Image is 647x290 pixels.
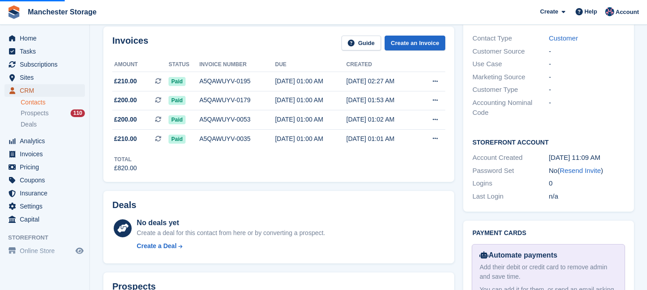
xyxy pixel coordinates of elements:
a: Resend Invite [560,167,601,174]
div: Marketing Source [472,72,549,82]
div: A5QAWUYV-0035 [199,134,275,144]
span: £200.00 [114,95,137,105]
div: Automate payments [479,250,617,261]
a: menu [4,58,85,71]
span: Paid [168,115,185,124]
div: £820.00 [114,163,137,173]
span: Paid [168,77,185,86]
a: menu [4,161,85,173]
div: n/a [549,191,625,202]
a: Create a Deal [137,241,325,251]
div: Contact Type [472,33,549,44]
a: menu [4,135,85,147]
div: Add their debit or credit card to remove admin and save time. [479,263,617,281]
div: A5QAWUYV-0053 [199,115,275,124]
span: Paid [168,96,185,105]
th: Due [275,58,346,72]
div: 0 [549,178,625,189]
div: - [549,98,625,118]
span: £210.00 [114,134,137,144]
div: - [549,46,625,57]
a: menu [4,200,85,213]
a: Prospects 110 [21,109,85,118]
div: Last Login [472,191,549,202]
a: Guide [341,36,381,50]
span: Paid [168,135,185,144]
a: menu [4,187,85,199]
a: menu [4,245,85,257]
span: Tasks [20,45,74,58]
div: [DATE] 01:00 AM [275,77,346,86]
div: No [549,166,625,176]
a: Contacts [21,98,85,107]
div: Customer Source [472,46,549,57]
span: Prospects [21,109,49,118]
h2: Deals [112,200,136,210]
span: Insurance [20,187,74,199]
th: Amount [112,58,168,72]
div: [DATE] 11:09 AM [549,153,625,163]
div: [DATE] 01:02 AM [346,115,418,124]
div: Create a deal for this contact from here or by converting a prospect. [137,228,325,238]
div: [DATE] 01:00 AM [275,115,346,124]
span: Pricing [20,161,74,173]
span: Help [585,7,597,16]
span: Analytics [20,135,74,147]
th: Status [168,58,199,72]
div: Accounting Nominal Code [472,98,549,118]
div: - [549,59,625,69]
span: Online Store [20,245,74,257]
a: Preview store [74,245,85,256]
div: - [549,85,625,95]
div: Total [114,155,137,163]
div: Create a Deal [137,241,177,251]
h2: Payment cards [472,230,625,237]
span: Settings [20,200,74,213]
div: A5QAWUYV-0179 [199,95,275,105]
a: menu [4,213,85,226]
a: menu [4,148,85,160]
a: menu [4,32,85,45]
h2: Invoices [112,36,148,50]
span: Account [616,8,639,17]
div: A5QAWUYV-0195 [199,77,275,86]
div: [DATE] 01:01 AM [346,134,418,144]
div: Password Set [472,166,549,176]
th: Created [346,58,418,72]
div: [DATE] 01:53 AM [346,95,418,105]
span: Deals [21,120,37,129]
th: Invoice number [199,58,275,72]
span: Capital [20,213,74,226]
div: Account Created [472,153,549,163]
div: - [549,72,625,82]
div: Logins [472,178,549,189]
span: Home [20,32,74,45]
span: £200.00 [114,115,137,124]
span: Sites [20,71,74,84]
a: menu [4,84,85,97]
a: Manchester Storage [24,5,100,19]
div: [DATE] 01:00 AM [275,134,346,144]
div: No deals yet [137,217,325,228]
h2: Storefront Account [472,137,625,146]
div: Customer Type [472,85,549,95]
span: Coupons [20,174,74,186]
div: [DATE] 01:00 AM [275,95,346,105]
a: menu [4,71,85,84]
a: Create an Invoice [385,36,446,50]
span: Invoices [20,148,74,160]
div: 110 [71,109,85,117]
a: menu [4,174,85,186]
a: menu [4,45,85,58]
img: stora-icon-8386f47178a22dfd0bd8f6a31ec36ba5ce8667c1dd55bd0f319d3a0aa187defe.svg [7,5,21,19]
span: Storefront [8,233,89,242]
span: £210.00 [114,77,137,86]
a: Deals [21,120,85,129]
div: Use Case [472,59,549,69]
span: Subscriptions [20,58,74,71]
a: Customer [549,34,578,42]
span: ( ) [558,167,603,174]
span: Create [540,7,558,16]
div: [DATE] 02:27 AM [346,77,418,86]
span: CRM [20,84,74,97]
